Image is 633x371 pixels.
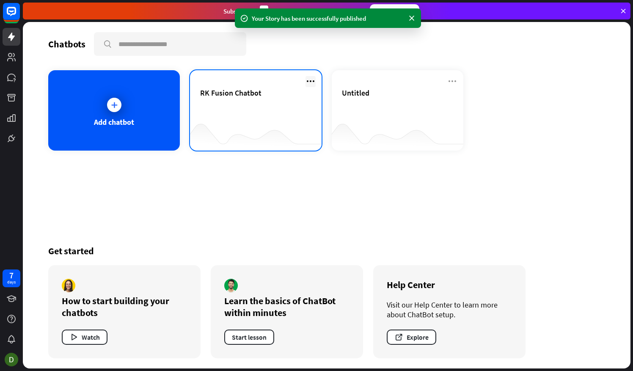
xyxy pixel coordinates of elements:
a: 7 days [3,269,20,287]
div: Add chatbot [94,117,134,127]
img: author [62,279,75,292]
div: 7 [9,272,14,279]
div: How to start building your chatbots [62,295,187,319]
span: RK Fusion Chatbot [200,88,261,98]
div: Learn the basics of ChatBot within minutes [224,295,350,319]
div: 3 [260,5,268,17]
img: author [224,279,238,292]
div: Visit our Help Center to learn more about ChatBot setup. [387,300,512,319]
div: days [7,279,16,285]
button: Explore [387,330,436,345]
div: Chatbots [48,38,85,50]
div: Get started [48,245,605,257]
button: Watch [62,330,107,345]
div: Help Center [387,279,512,291]
button: Open LiveChat chat widget [7,3,32,29]
div: Your Story has been successfully published [252,14,404,23]
span: Untitled [342,88,369,98]
div: Subscribe in days to get your first month for $1 [223,5,363,17]
div: Subscribe now [370,4,419,18]
button: Start lesson [224,330,274,345]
